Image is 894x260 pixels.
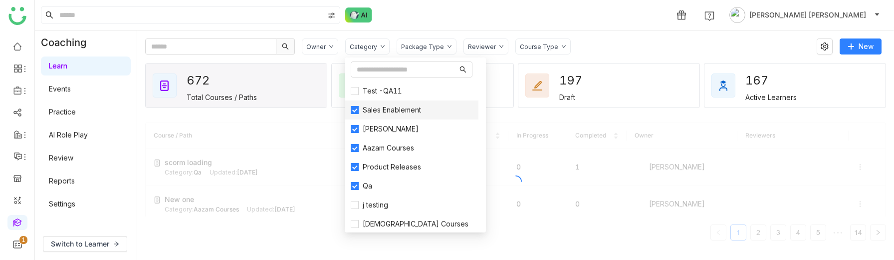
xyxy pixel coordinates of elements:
[359,85,406,96] span: Test -QA11
[359,161,425,172] span: Product Releases
[49,199,75,208] a: Settings
[359,123,423,134] span: [PERSON_NAME]
[328,11,336,19] img: search-type.svg
[749,9,866,20] span: [PERSON_NAME] [PERSON_NAME]
[35,30,101,54] div: Coaching
[51,238,109,249] span: Switch to Learner
[350,43,377,50] div: Category
[49,107,76,116] a: Practice
[49,84,71,93] a: Events
[468,43,496,50] div: Reviewer
[359,104,425,115] span: Sales Enablement
[359,142,418,153] span: Aazam Courses
[401,43,444,50] div: Package Type
[359,218,472,229] span: [DEMOGRAPHIC_DATA] Courses
[859,41,874,52] span: New
[729,7,745,23] img: avatar
[21,235,25,245] p: 1
[559,93,575,101] div: Draft
[49,61,67,70] a: Learn
[359,199,392,210] span: j testing
[306,43,326,50] div: Owner
[43,236,127,252] button: Switch to Learner
[49,130,88,139] a: AI Role Play
[745,93,797,101] div: Active Learners
[717,79,729,91] img: active_learners.svg
[345,7,372,22] img: ask-buddy-normal.svg
[840,38,882,54] button: New
[359,180,376,191] span: Qa
[187,70,223,91] div: 672
[49,176,75,185] a: Reports
[727,7,882,23] button: [PERSON_NAME] [PERSON_NAME]
[187,93,257,101] div: Total Courses / Paths
[8,7,26,25] img: logo
[745,70,781,91] div: 167
[559,70,595,91] div: 197
[531,79,543,91] img: draft_courses.svg
[159,79,171,91] img: total_courses.svg
[19,236,27,244] nz-badge-sup: 1
[520,43,558,50] div: Course Type
[49,153,73,162] a: Review
[704,11,714,21] img: help.svg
